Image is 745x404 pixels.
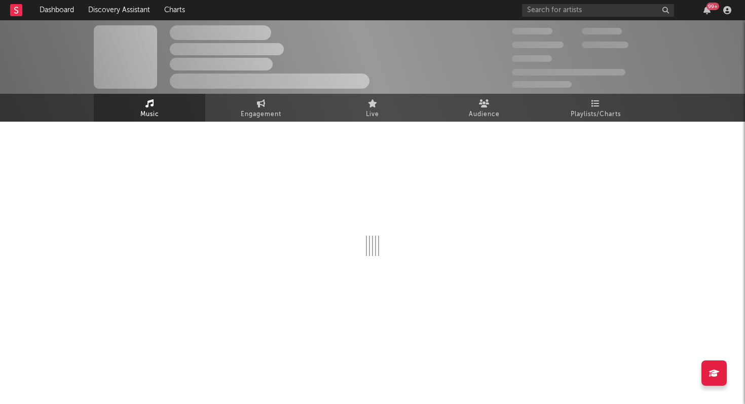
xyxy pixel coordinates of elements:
div: 99 + [706,3,719,10]
span: 50,000,000 Monthly Listeners [512,69,625,76]
span: 1,000,000 [582,42,628,48]
button: 99+ [703,6,711,14]
span: Live [366,108,379,121]
a: Audience [428,94,540,122]
span: Audience [469,108,500,121]
span: Playlists/Charts [571,108,621,121]
span: Jump Score: 85.0 [512,81,572,88]
a: Playlists/Charts [540,94,651,122]
span: 100,000 [512,55,552,62]
span: Engagement [241,108,281,121]
span: 100,000 [582,28,622,34]
span: 300,000 [512,28,552,34]
a: Music [94,94,205,122]
span: 50,000,000 [512,42,564,48]
input: Search for artists [522,4,674,17]
span: Music [140,108,159,121]
a: Engagement [205,94,317,122]
a: Live [317,94,428,122]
